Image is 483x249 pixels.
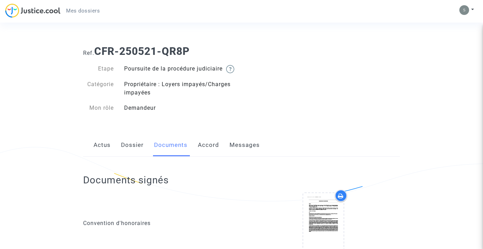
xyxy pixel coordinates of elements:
img: 6e7af4aba0fdf0f2650cbc0b7d321e92 [459,5,469,15]
div: Demandeur [119,104,242,112]
a: Actus [94,134,111,157]
span: Mes dossiers [66,8,100,14]
div: Catégorie [78,80,119,97]
a: Documents [154,134,187,157]
a: Mes dossiers [61,6,105,16]
div: Convention d'honoraires [83,219,236,227]
a: Messages [230,134,260,157]
h2: Documents signés [83,174,169,186]
div: Propriétaire : Loyers impayés/Charges impayées [119,80,242,97]
div: Etape [78,65,119,73]
span: Ref. [83,50,94,56]
a: Dossier [121,134,144,157]
img: help.svg [226,65,234,73]
div: Poursuite de la procédure judiciaire [119,65,242,73]
a: Accord [198,134,219,157]
b: CFR-250521-QR8P [94,45,190,57]
img: jc-logo.svg [5,3,61,18]
div: Mon rôle [78,104,119,112]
